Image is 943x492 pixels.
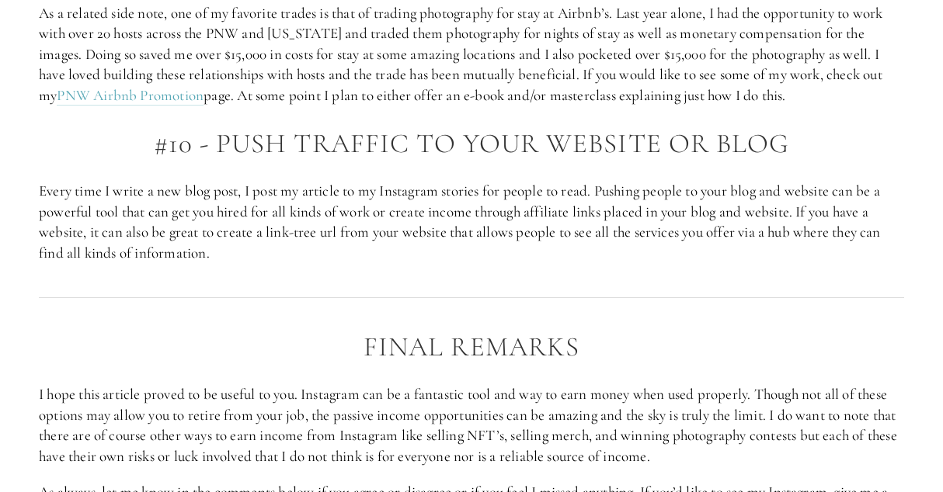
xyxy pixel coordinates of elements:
p: I hope this article proved to be useful to you. Instagram can be a fantastic tool and way to earn... [39,384,904,466]
p: As a related side note, one of my favorite trades is that of trading photography for stay at Airb... [39,3,904,106]
a: PNW Airbnb Promotion [57,86,204,106]
h2: Final Remarks [39,332,904,362]
p: Every time I write a new blog post, I post my article to my Instagram stories for people to read.... [39,181,904,263]
h2: #10 - Push Traffic to Your Website or Blog [39,129,904,159]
